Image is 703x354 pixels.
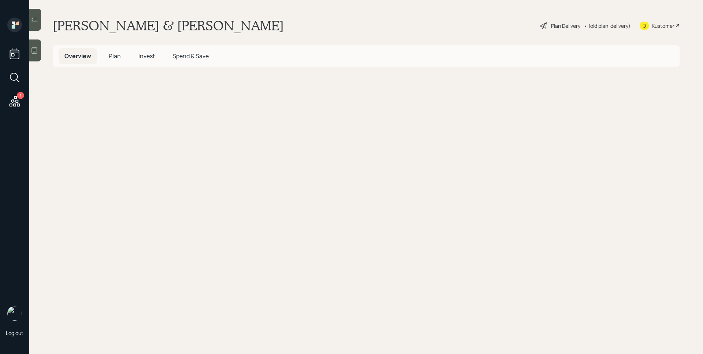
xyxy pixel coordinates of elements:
[652,22,674,30] div: Kustomer
[17,92,24,99] div: 1
[6,329,23,336] div: Log out
[109,52,121,60] span: Plan
[64,52,91,60] span: Overview
[172,52,209,60] span: Spend & Save
[7,306,22,321] img: james-distasi-headshot.png
[551,22,580,30] div: Plan Delivery
[138,52,155,60] span: Invest
[53,18,284,34] h1: [PERSON_NAME] & [PERSON_NAME]
[584,22,631,30] div: • (old plan-delivery)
